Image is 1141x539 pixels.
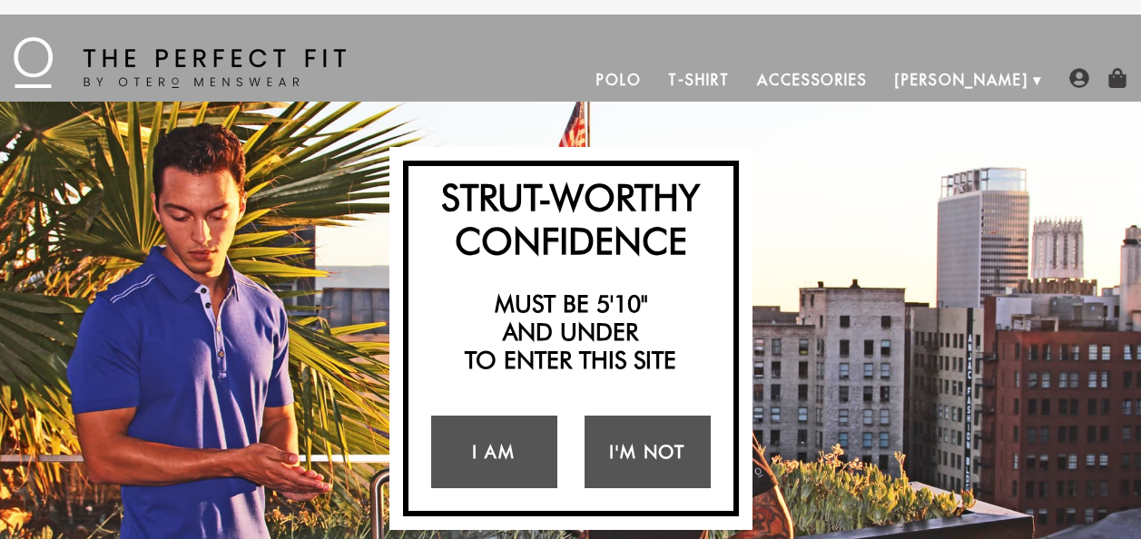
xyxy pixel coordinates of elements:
[585,416,711,488] a: I'm Not
[14,37,346,88] img: The Perfect Fit - by Otero Menswear - Logo
[743,58,881,102] a: Accessories
[1069,68,1089,88] img: user-account-icon.png
[418,289,724,375] h2: Must be 5'10" and under to enter this site
[654,58,743,102] a: T-Shirt
[881,58,1042,102] a: [PERSON_NAME]
[583,58,655,102] a: Polo
[418,175,724,262] h2: Strut-Worthy Confidence
[1107,68,1127,88] img: shopping-bag-icon.png
[431,416,557,488] a: I Am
